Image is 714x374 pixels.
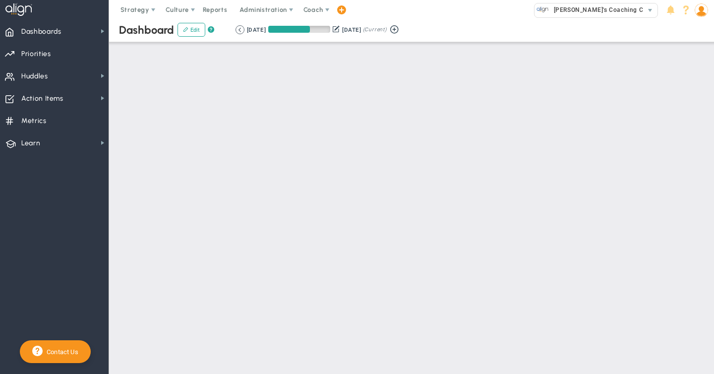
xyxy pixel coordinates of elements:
span: select [643,3,657,17]
span: Huddles [21,66,48,87]
span: Dashboards [21,21,61,42]
span: Administration [239,6,287,13]
span: Metrics [21,111,47,131]
span: Priorities [21,44,51,64]
button: Edit [178,23,205,37]
span: Coach [303,6,323,13]
div: [DATE] [342,25,361,34]
div: Period Progress: 67% Day 61 of 91 with 30 remaining. [268,26,330,33]
img: 20858.Company.photo [536,3,549,16]
span: [PERSON_NAME]'s Coaching Company [549,3,667,16]
span: Dashboard [119,23,174,37]
span: Contact Us [43,348,78,356]
span: Action Items [21,88,63,109]
img: 51354.Person.photo [695,3,708,17]
span: (Current) [363,25,387,34]
button: Go to previous period [236,25,244,34]
div: [DATE] [247,25,266,34]
span: Learn [21,133,40,154]
span: Strategy [120,6,149,13]
span: Culture [166,6,189,13]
